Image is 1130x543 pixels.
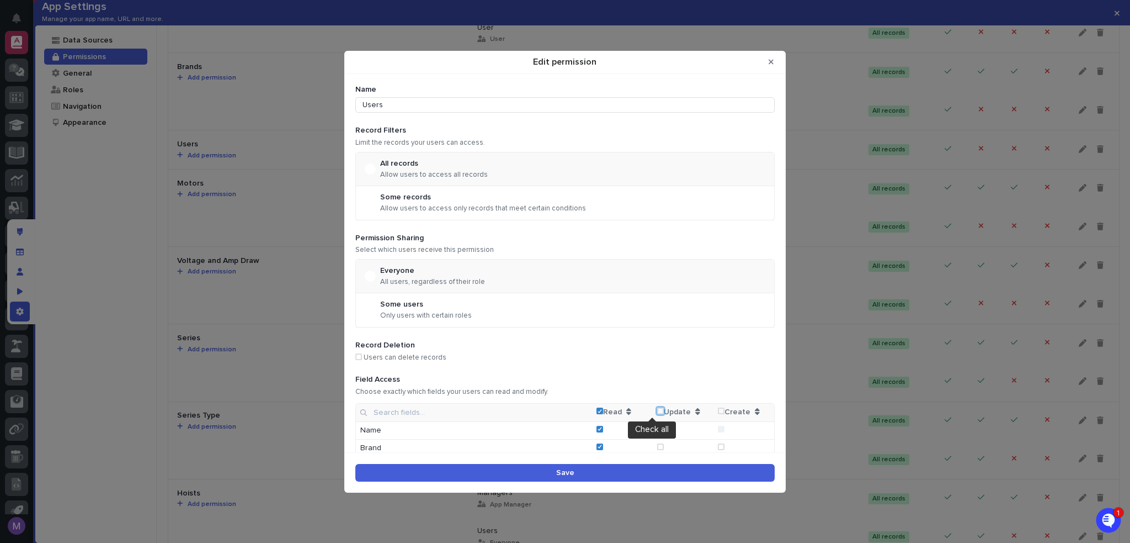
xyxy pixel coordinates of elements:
[355,375,775,384] div: Field Access
[380,204,586,213] p: Allow users to access only records that meet certain conditions
[11,161,71,170] div: Past conversations
[380,171,488,180] p: Allow users to access all records
[11,10,33,33] img: Stacker
[653,404,713,422] td: Update
[22,189,31,198] img: 1736555164131-43832dd5-751b-4058-ba23-39d91318e5a0
[356,422,592,440] td: Name
[29,88,182,100] input: Clear
[355,341,775,350] div: Record Deletion
[11,208,29,225] img: Matthew Hall
[356,404,588,421] input: Search fields...
[355,354,775,362] p: Users can delete records
[98,188,120,197] span: [DATE]
[98,218,120,227] span: [DATE]
[78,291,134,299] a: Powered byPylon
[556,469,574,477] span: Save
[38,134,140,143] div: We're available if you need us!
[38,123,181,134] div: Start new chat
[355,97,775,113] input: Rule name
[380,266,485,276] div: Everyone
[22,264,60,275] span: Help Docs
[355,85,775,94] div: Name
[34,188,89,197] span: [PERSON_NAME]
[713,404,774,422] td: Create
[355,126,775,135] div: Record Filters
[11,265,20,274] div: 📖
[11,44,201,61] p: Welcome 👋
[344,51,786,493] div: Edit permission
[356,440,592,457] td: Brand
[380,312,472,320] p: Only users with certain roles
[380,278,485,287] p: All users, regardless of their role
[355,234,775,243] div: Permission Sharing
[355,139,775,147] p: Limit the records your users can access.
[355,246,775,255] p: Select which users receive this permission
[11,61,201,79] p: How can we help?
[380,193,586,202] div: Some records
[171,159,201,172] button: See all
[92,218,95,227] span: •
[34,218,89,227] span: [PERSON_NAME]
[110,291,134,299] span: Pylon
[1095,507,1124,536] iframe: Open customer support
[380,300,472,309] div: Some users
[592,404,653,422] td: Read
[92,188,95,197] span: •
[380,159,488,168] div: All records
[350,51,762,73] div: Edit permission
[762,53,780,71] button: Close Modal
[11,178,29,196] img: Brittany
[355,388,775,397] p: Choose exactly which fields your users can read and modify.
[188,126,201,139] button: Start new chat
[355,464,775,482] button: Save
[11,123,31,143] img: 1736555164131-43832dd5-751b-4058-ba23-39d91318e5a0
[7,260,65,280] a: 📖Help Docs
